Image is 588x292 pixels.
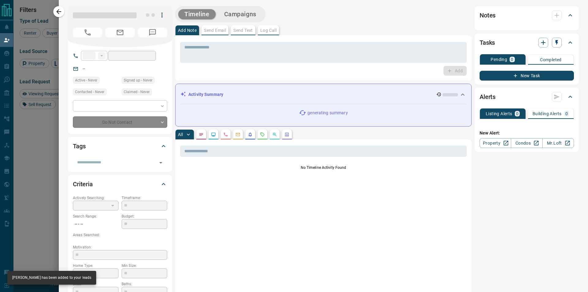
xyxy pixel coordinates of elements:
div: Do Not Contact [73,116,167,128]
div: Notes [480,8,574,23]
span: No Number [138,28,167,37]
div: Activity Summary [180,89,466,100]
p: Listing Alerts [486,112,512,116]
button: Campaigns [218,9,262,19]
p: 0 [511,57,513,62]
span: Claimed - Never [124,89,150,95]
svg: Listing Alerts [248,132,253,137]
a: Condos [511,138,542,148]
svg: Opportunities [272,132,277,137]
p: Home Type: [73,263,119,268]
p: 0 [565,112,568,116]
p: Min Size: [122,263,167,268]
p: Building Alerts [533,112,562,116]
span: Contacted - Never [75,89,104,95]
p: Add Note [178,28,197,32]
h2: Tags [73,141,85,151]
button: Open [156,158,165,167]
p: Completed [540,58,562,62]
svg: Agent Actions [285,132,289,137]
p: Budget: [122,214,167,219]
span: No Email [105,28,135,37]
div: Tasks [480,35,574,50]
h2: Notes [480,10,496,20]
h2: Tasks [480,38,495,47]
svg: Emails [236,132,240,137]
div: Tags [73,139,167,154]
svg: Lead Browsing Activity [211,132,216,137]
a: Property [480,138,511,148]
div: Alerts [480,89,574,104]
button: Timeline [178,9,216,19]
div: Criteria [73,177,167,192]
p: Timeframe: [122,195,167,201]
h2: Criteria [73,179,93,189]
p: Actively Searching: [73,195,119,201]
p: All [178,132,183,137]
p: Search Range: [73,214,119,219]
p: Baths: [122,281,167,287]
p: No Timeline Activity Found [180,165,467,170]
svg: Notes [199,132,204,137]
div: [PERSON_NAME] has been added to your leads [12,273,91,283]
span: Signed up - Never [124,77,153,83]
button: New Task [480,71,574,81]
h2: Alerts [480,92,496,102]
svg: Requests [260,132,265,137]
svg: Calls [223,132,228,137]
span: No Number [73,28,102,37]
p: 0 [516,112,518,116]
p: -- - -- [73,219,119,229]
span: Active - Never [75,77,97,83]
a: Mr.Loft [542,138,574,148]
a: -- [83,66,85,71]
p: New Alert: [480,130,574,136]
p: Activity Summary [188,91,223,98]
p: Motivation: [73,245,167,250]
p: Areas Searched: [73,232,167,238]
p: generating summary [307,110,348,116]
p: Pending [491,57,507,62]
